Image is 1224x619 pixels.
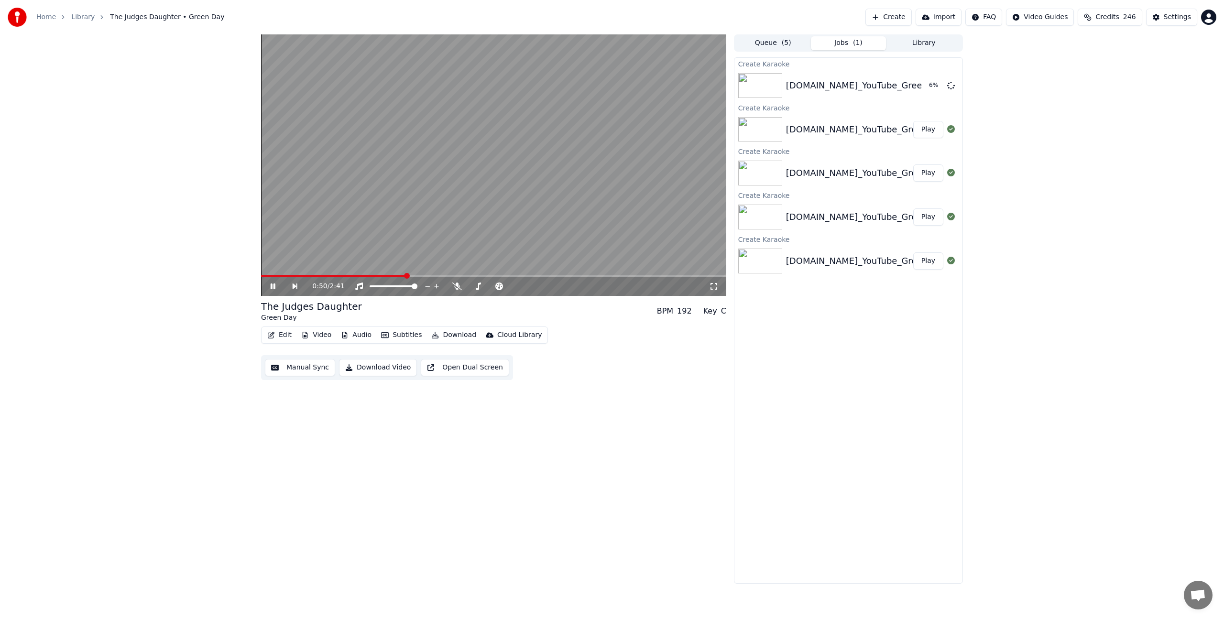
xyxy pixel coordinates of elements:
button: FAQ [965,9,1002,26]
button: Jobs [811,36,886,50]
div: Key [703,305,717,317]
div: [DOMAIN_NAME]_YouTube_Green-Day-Paper-Lanterns-HQ_Media_FVGtpeVogqg_001_720p [786,123,1171,136]
a: Home [36,12,56,22]
button: Play [913,252,943,270]
button: Manual Sync [265,359,335,376]
button: Audio [337,328,375,342]
div: / [312,282,335,291]
img: youka [8,8,27,27]
div: BPM [657,305,673,317]
button: Open Dual Screen [421,359,509,376]
span: 0:50 [312,282,327,291]
div: Cloud Library [497,330,542,340]
div: Create Karaoke [734,189,962,201]
div: Create Karaoke [734,145,962,157]
button: Play [913,208,943,226]
div: [DOMAIN_NAME]_YouTube_Green-Day-Why-Do-You-Want-Him-HQ_Media_kuHcJoLDncE_001_720p [786,79,1201,92]
div: The Judges Daughter [261,300,362,313]
div: 192 [677,305,692,317]
a: Library [71,12,95,22]
button: Video [297,328,335,342]
button: Edit [263,328,295,342]
button: Video Guides [1006,9,1074,26]
div: [DOMAIN_NAME]_YouTube_Green-Day-The-Judges-Daughter-lyrics_Media_O8yhIqBGbF4_001_480p [786,166,1207,180]
div: Create Karaoke [734,102,962,113]
span: 2:41 [329,282,344,291]
button: Create [865,9,912,26]
button: Download [427,328,480,342]
button: Play [913,164,943,182]
span: ( 1 ) [853,38,863,48]
div: C [721,305,726,317]
div: Create Karaoke [734,233,962,245]
div: Green Day [261,313,362,323]
button: Download Video [339,359,417,376]
span: 246 [1123,12,1136,22]
span: ( 5 ) [782,38,791,48]
button: Import [916,9,962,26]
div: [DOMAIN_NAME]_YouTube_Green-Day-Rest_Media_2nHUQENj4sA_001_480p [786,210,1111,224]
span: The Judges Daughter • Green Day [110,12,224,22]
div: Open chat [1184,581,1213,609]
button: Play [913,121,943,138]
span: Credits [1095,12,1119,22]
div: 6 % [929,82,943,89]
button: Library [886,36,962,50]
button: Settings [1146,9,1197,26]
div: [DOMAIN_NAME]_YouTube_Green-Day-Road-To-Acceptance_Media_GpsZibShJZo_001_480p [786,254,1173,268]
button: Subtitles [377,328,426,342]
div: Create Karaoke [734,58,962,69]
nav: breadcrumb [36,12,224,22]
button: Credits246 [1078,9,1142,26]
button: Queue [735,36,811,50]
div: Settings [1164,12,1191,22]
